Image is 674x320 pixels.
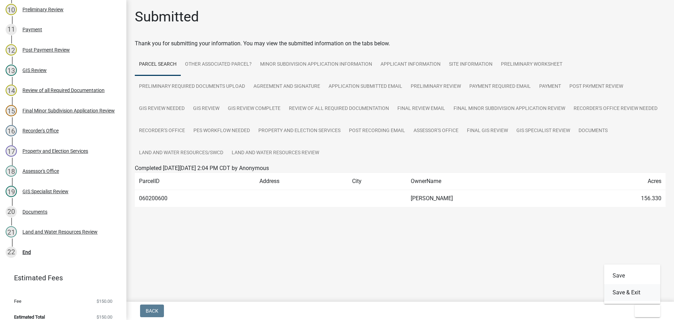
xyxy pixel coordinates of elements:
[569,98,662,120] a: Recorder's Office Review Needed
[135,8,199,25] h1: Submitted
[6,24,17,35] div: 11
[465,76,535,98] a: Payment Required Email
[181,53,256,76] a: Other Associated Parcel?
[135,120,189,142] a: Recorder's Office
[135,173,255,190] td: ParcelID
[22,68,47,73] div: GIS Review
[22,209,47,214] div: Documents
[135,39,666,48] div: Thank you for submitting your information. You may view the submitted information on the tabs below.
[6,165,17,177] div: 18
[6,145,17,157] div: 17
[285,98,393,120] a: Review of all Required Documentation
[535,76,565,98] a: Payment
[324,76,407,98] a: Application Submitted Email
[604,267,660,284] button: Save
[256,53,376,76] a: Minor Subdivision Application Information
[22,128,59,133] div: Recorder's Office
[97,315,112,319] span: $150.00
[449,98,569,120] a: Final Minor Subdivision Application Review
[6,247,17,258] div: 22
[227,142,323,164] a: Land and Water Resources Review
[6,125,17,136] div: 16
[255,173,348,190] td: Address
[635,305,660,317] button: Exit
[14,315,45,319] span: Estimated Total
[135,76,249,98] a: Preliminary Required Documents Upload
[22,27,42,32] div: Payment
[224,98,285,120] a: GIS Review Complete
[571,190,666,207] td: 156.330
[463,120,512,142] a: Final GIS Review
[146,308,158,314] span: Back
[407,76,465,98] a: Preliminary Review
[348,173,407,190] td: City
[135,98,189,120] a: GIS Review Needed
[6,85,17,96] div: 14
[574,120,612,142] a: Documents
[376,53,445,76] a: Applicant Information
[6,186,17,197] div: 19
[497,53,567,76] a: Preliminary Worksheet
[565,76,627,98] a: Post Payment Review
[22,229,98,234] div: Land and Water Resources Review
[6,226,17,237] div: 21
[22,108,115,113] div: Final Minor Subdivision Application Review
[6,4,17,15] div: 10
[445,53,497,76] a: Site Information
[189,120,254,142] a: PES Workflow needed
[393,98,449,120] a: Final Review Email
[22,47,70,52] div: Post Payment Review
[22,149,88,154] div: Property and Election Services
[135,142,227,164] a: Land and Water Resources/SWCD
[22,88,105,93] div: Review of all Required Documentation
[604,265,660,304] div: Exit
[135,53,181,76] a: Parcel search
[604,284,660,301] button: Save & Exit
[6,271,115,285] a: Estimated Fees
[640,308,650,314] span: Exit
[135,190,255,207] td: 060200600
[22,189,68,194] div: GIS Specialist Review
[254,120,345,142] a: Property and Election Services
[22,7,64,12] div: Preliminary Review
[6,206,17,217] div: 20
[189,98,224,120] a: GIS Review
[345,120,409,142] a: Post Recording Email
[409,120,463,142] a: Assessor's Office
[22,250,31,255] div: End
[97,299,112,303] span: $150.00
[135,165,269,171] span: Completed [DATE][DATE] 2:04 PM CDT by Anonymous
[249,76,324,98] a: Agreement and Signature
[512,120,574,142] a: GIS Specialist Review
[14,299,21,303] span: Fee
[407,173,571,190] td: OwnerName
[22,169,59,174] div: Assessor's Office
[6,44,17,55] div: 12
[6,105,17,116] div: 15
[140,305,164,317] button: Back
[6,65,17,76] div: 13
[571,173,666,190] td: Acres
[407,190,571,207] td: [PERSON_NAME]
